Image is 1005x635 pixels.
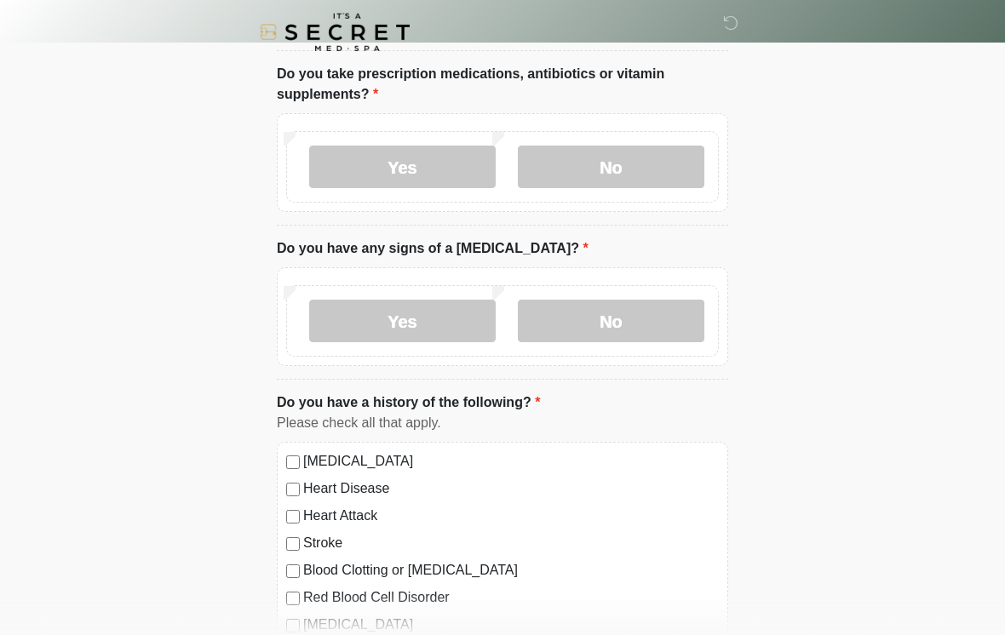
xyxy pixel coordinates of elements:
[303,587,719,608] label: Red Blood Cell Disorder
[518,146,704,188] label: No
[277,392,540,413] label: Do you have a history of the following?
[309,300,496,342] label: Yes
[303,533,719,553] label: Stroke
[286,619,300,632] input: [MEDICAL_DATA]
[303,506,719,526] label: Heart Attack
[303,451,719,472] label: [MEDICAL_DATA]
[277,64,728,105] label: Do you take prescription medications, antibiotics or vitamin supplements?
[286,564,300,578] input: Blood Clotting or [MEDICAL_DATA]
[286,592,300,605] input: Red Blood Cell Disorder
[303,560,719,581] label: Blood Clotting or [MEDICAL_DATA]
[303,615,719,635] label: [MEDICAL_DATA]
[518,300,704,342] label: No
[309,146,496,188] label: Yes
[286,455,300,469] input: [MEDICAL_DATA]
[303,478,719,499] label: Heart Disease
[286,537,300,551] input: Stroke
[286,483,300,496] input: Heart Disease
[260,13,410,51] img: It's A Secret Med Spa Logo
[277,238,589,259] label: Do you have any signs of a [MEDICAL_DATA]?
[277,413,728,433] div: Please check all that apply.
[286,510,300,523] input: Heart Attack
